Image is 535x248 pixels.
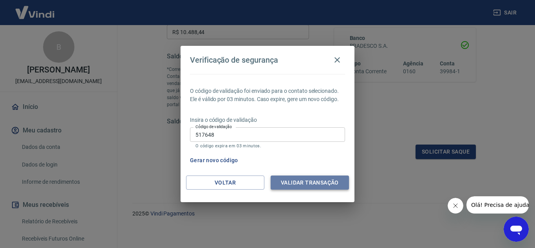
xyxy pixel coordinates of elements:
iframe: Botão para abrir a janela de mensagens [504,217,529,242]
p: O código de validação foi enviado para o contato selecionado. Ele é válido por 03 minutos. Caso e... [190,87,345,103]
button: Validar transação [271,176,349,190]
button: Gerar novo código [187,153,241,168]
h4: Verificação de segurança [190,55,278,65]
iframe: Fechar mensagem [448,198,463,214]
p: Insira o código de validação [190,116,345,124]
iframe: Mensagem da empresa [466,196,529,214]
label: Código de validação [195,124,232,130]
p: O código expira em 03 minutos. [195,143,340,148]
button: Voltar [186,176,264,190]
span: Olá! Precisa de ajuda? [5,5,66,12]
